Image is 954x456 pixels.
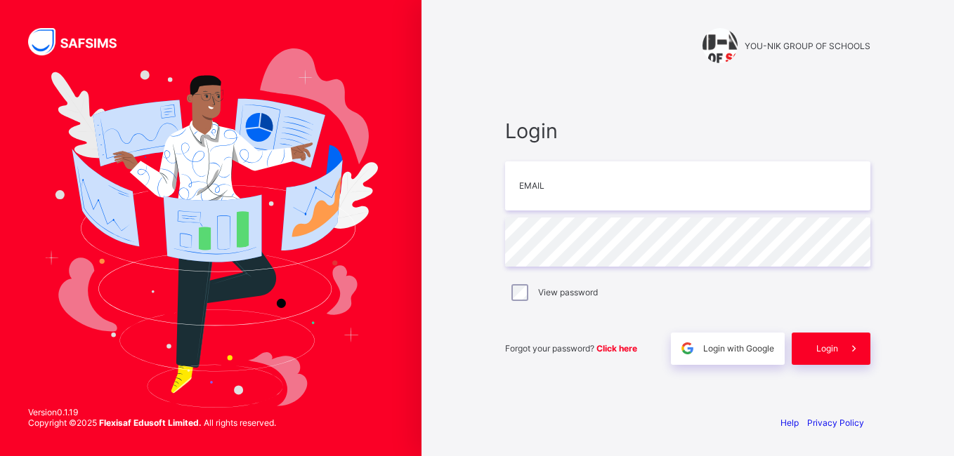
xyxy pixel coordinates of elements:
span: Forgot your password? [505,343,637,354]
img: google.396cfc9801f0270233282035f929180a.svg [679,340,695,356]
span: Login [816,343,838,354]
label: View password [538,287,598,297]
a: Privacy Policy [807,417,864,428]
img: Hero Image [44,48,378,408]
span: Login with Google [703,343,774,354]
span: YOU-NIK GROUP OF SCHOOLS [745,41,870,51]
a: Help [780,417,799,428]
a: Click here [596,343,637,354]
span: Version 0.1.19 [28,407,276,417]
img: SAFSIMS Logo [28,28,133,55]
span: Login [505,119,870,143]
strong: Flexisaf Edusoft Limited. [99,417,202,428]
span: Copyright © 2025 All rights reserved. [28,417,276,428]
